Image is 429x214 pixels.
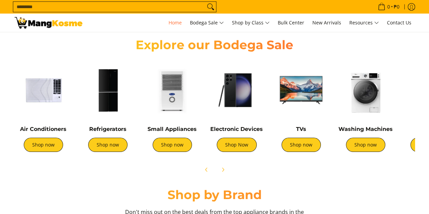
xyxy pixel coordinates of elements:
span: Shop by Class [232,19,270,27]
a: Shop by Class [229,14,273,32]
a: Bodega Sale [187,14,227,32]
a: Shop now [346,138,385,152]
a: Bulk Center [274,14,308,32]
span: • [376,3,402,11]
a: Shop now [281,138,321,152]
button: Next [215,162,230,177]
a: Shop now [24,138,63,152]
a: Home [165,14,185,32]
span: Bulk Center [278,19,304,26]
span: Home [169,19,182,26]
a: Shop Now [217,138,257,152]
span: Contact Us [387,19,411,26]
span: 0 [386,4,391,9]
img: Electronic Devices [208,61,266,119]
span: New Arrivals [312,19,341,26]
a: Shop now [153,138,192,152]
a: Contact Us [384,14,415,32]
img: Washing Machines [337,61,394,119]
a: Air Conditioners [20,126,66,132]
img: Air Conditioners [15,61,72,119]
button: Previous [199,162,214,177]
a: New Arrivals [309,14,345,32]
span: Resources [349,19,379,27]
img: TVs [272,61,330,119]
img: Refrigerators [79,61,137,119]
a: Washing Machines [338,126,393,132]
button: Search [205,2,216,12]
a: Small Appliances [148,126,197,132]
a: Electronic Devices [210,126,263,132]
a: Shop now [88,138,128,152]
img: Mang Kosme: Your Home Appliances Warehouse Sale Partner! [15,17,82,28]
a: TVs [296,126,306,132]
nav: Main Menu [89,14,415,32]
span: Bodega Sale [190,19,224,27]
h2: Shop by Brand [15,187,415,202]
span: ₱0 [393,4,401,9]
a: Refrigerators [89,126,126,132]
h2: Explore our Bodega Sale [116,37,313,53]
a: Resources [346,14,382,32]
img: Small Appliances [143,61,201,119]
